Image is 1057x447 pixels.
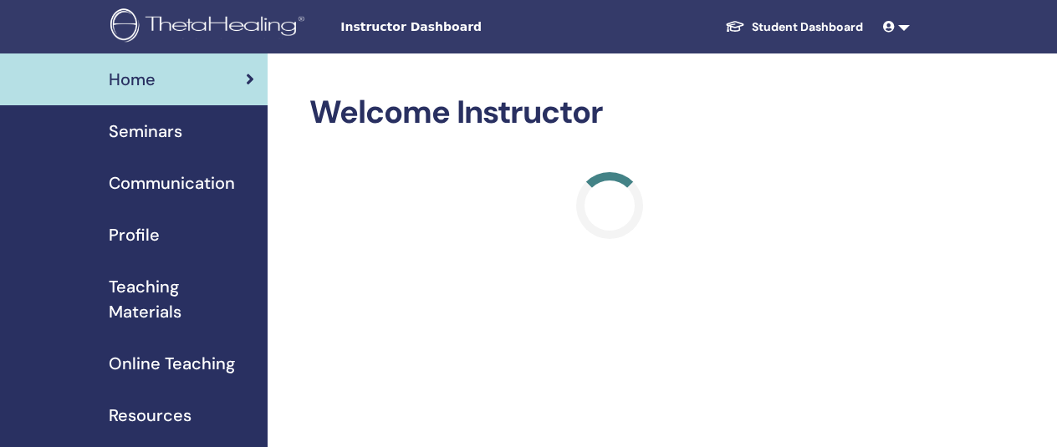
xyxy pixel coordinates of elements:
h2: Welcome Instructor [309,94,910,132]
span: Seminars [109,119,182,144]
span: Communication [109,170,235,196]
a: Student Dashboard [712,12,876,43]
span: Resources [109,403,191,428]
span: Online Teaching [109,351,235,376]
span: Teaching Materials [109,274,254,324]
img: logo.png [110,8,310,46]
span: Home [109,67,156,92]
span: Profile [109,222,160,247]
img: graduation-cap-white.svg [725,19,745,33]
span: Instructor Dashboard [340,18,591,36]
